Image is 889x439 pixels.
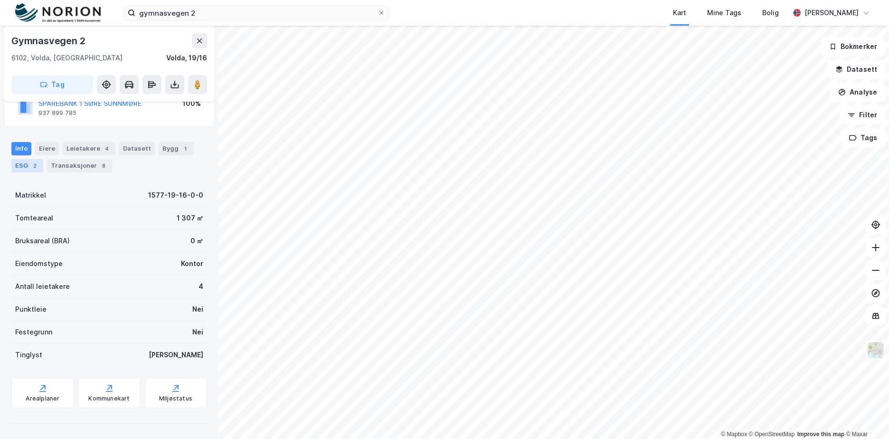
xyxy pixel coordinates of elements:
button: Datasett [827,60,885,79]
div: Bygg [159,142,194,155]
div: Leietakere [63,142,115,155]
div: Kart [673,7,686,19]
div: Transaksjoner [47,159,112,172]
a: Improve this map [797,431,844,438]
div: Antall leietakere [15,281,70,292]
div: Eiere [35,142,59,155]
div: Volda, 19/16 [166,52,207,64]
div: Kontrollprogram for chat [842,393,889,439]
div: 1 307 ㎡ [177,212,203,224]
div: [PERSON_NAME] [149,349,203,361]
div: Info [11,142,31,155]
div: Festegrunn [15,326,52,338]
button: Bokmerker [821,37,885,56]
div: [PERSON_NAME] [804,7,859,19]
div: 4 [102,144,112,153]
div: Nei [192,304,203,315]
div: Matrikkel [15,190,46,201]
div: 100% [182,98,201,109]
div: Kommunekart [88,395,130,402]
div: 4 [199,281,203,292]
div: 937 899 785 [38,109,76,117]
div: Punktleie [15,304,47,315]
input: Søk på adresse, matrikkel, gårdeiere, leietakere eller personer [135,6,378,20]
div: 6102, Volda, [GEOGRAPHIC_DATA] [11,52,123,64]
div: Eiendomstype [15,258,63,269]
div: Nei [192,326,203,338]
button: Tags [841,128,885,147]
div: 1577-19-16-0-0 [148,190,203,201]
img: Z [867,341,885,359]
button: Filter [840,105,885,124]
div: Gymnasvegen 2 [11,33,87,48]
div: 1 [180,144,190,153]
div: Datasett [119,142,155,155]
img: norion-logo.80e7a08dc31c2e691866.png [15,3,101,23]
a: Mapbox [721,431,747,438]
iframe: Chat Widget [842,393,889,439]
div: Mine Tags [707,7,741,19]
a: OpenStreetMap [749,431,795,438]
div: 8 [99,161,108,171]
div: Tomteareal [15,212,53,224]
div: 2 [30,161,39,171]
div: Tinglyst [15,349,42,361]
div: Bruksareal (BRA) [15,235,70,247]
div: Miljøstatus [159,395,192,402]
div: Bolig [762,7,779,19]
button: Tag [11,75,93,94]
div: 0 ㎡ [190,235,203,247]
div: ESG [11,159,43,172]
button: Analyse [830,83,885,102]
div: Arealplaner [26,395,59,402]
div: Kontor [181,258,203,269]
